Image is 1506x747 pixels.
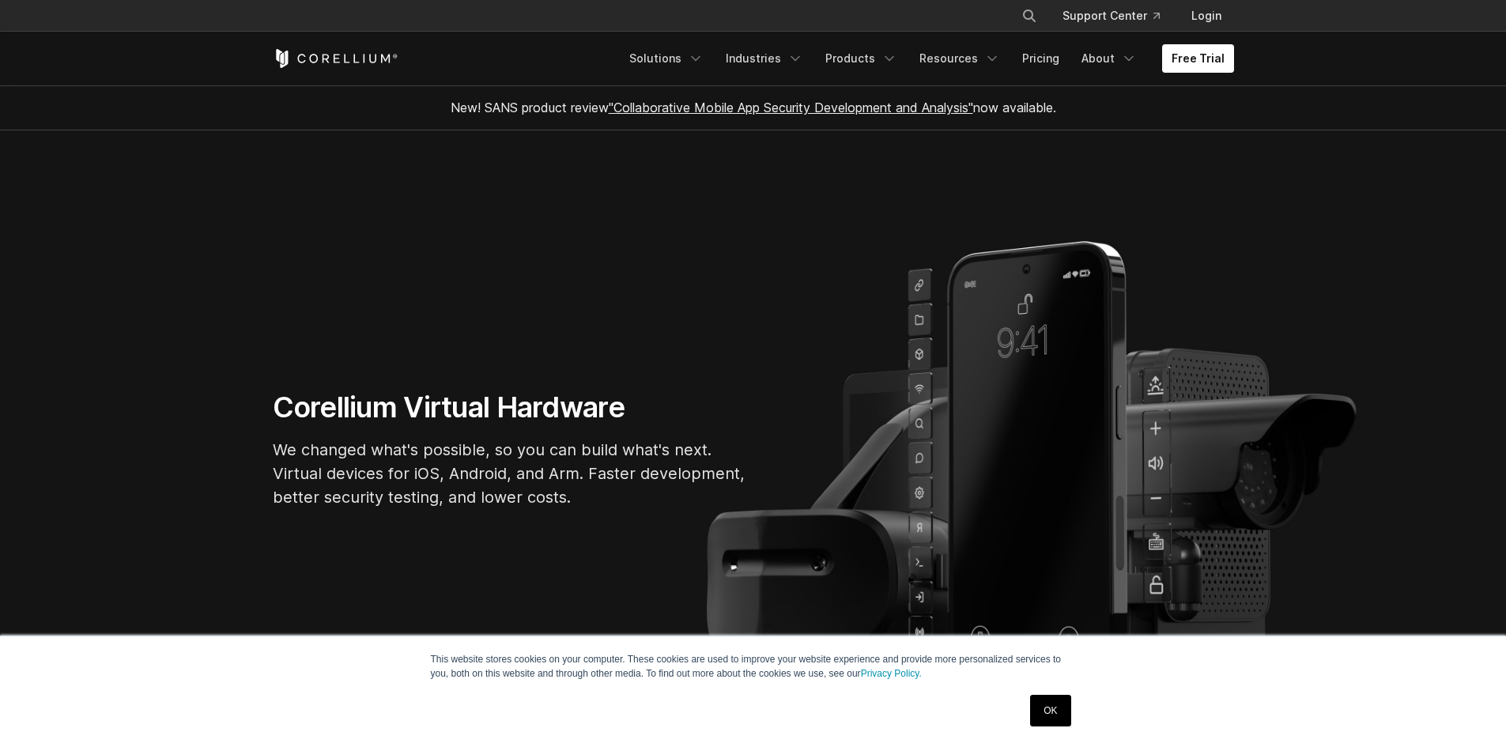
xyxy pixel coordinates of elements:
[1002,2,1234,30] div: Navigation Menu
[910,44,1010,73] a: Resources
[1179,2,1234,30] a: Login
[1013,44,1069,73] a: Pricing
[861,668,922,679] a: Privacy Policy.
[1050,2,1172,30] a: Support Center
[431,652,1076,681] p: This website stores cookies on your computer. These cookies are used to improve your website expe...
[1162,44,1234,73] a: Free Trial
[816,44,907,73] a: Products
[451,100,1056,115] span: New! SANS product review now available.
[716,44,813,73] a: Industries
[273,49,398,68] a: Corellium Home
[1072,44,1146,73] a: About
[273,390,747,425] h1: Corellium Virtual Hardware
[620,44,1234,73] div: Navigation Menu
[273,438,747,509] p: We changed what's possible, so you can build what's next. Virtual devices for iOS, Android, and A...
[1015,2,1044,30] button: Search
[1030,695,1070,726] a: OK
[620,44,713,73] a: Solutions
[609,100,973,115] a: "Collaborative Mobile App Security Development and Analysis"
